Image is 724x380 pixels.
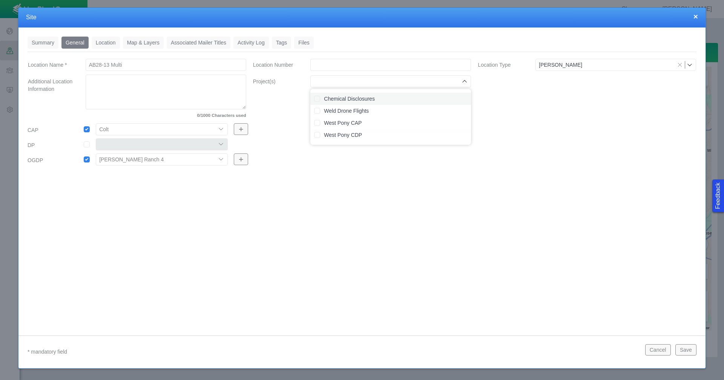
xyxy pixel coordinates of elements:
label: Additional Location Information [22,75,80,121]
button: close [693,12,698,20]
p: * mandatory field [28,347,639,357]
button: Cancel [645,344,671,355]
button: Clear selection [675,61,685,69]
label: West Pony CAP [324,119,467,127]
label: West Pony CDP [324,131,467,139]
span: DP [28,142,35,148]
a: Files [294,37,314,49]
button: Save [675,344,696,355]
a: Associated Mailer Titles [167,37,230,49]
label: Weld Drone Flights [324,107,467,115]
a: Map & Layers [123,37,164,49]
label: Location Name * [22,58,80,72]
label: Chemical Disclosures [324,95,467,103]
a: Location [92,37,120,49]
a: Tags [272,37,291,49]
span: OGDP [28,157,43,163]
label: Location Type [472,58,529,72]
span: CAP [28,127,38,133]
a: Summary [28,37,58,49]
h4: Site [26,14,698,21]
a: General [61,37,89,49]
label: 0/1000 Characters used [86,112,246,119]
label: Project(s) [247,75,305,88]
a: Activity Log [233,37,269,49]
label: Location Number [247,58,305,72]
